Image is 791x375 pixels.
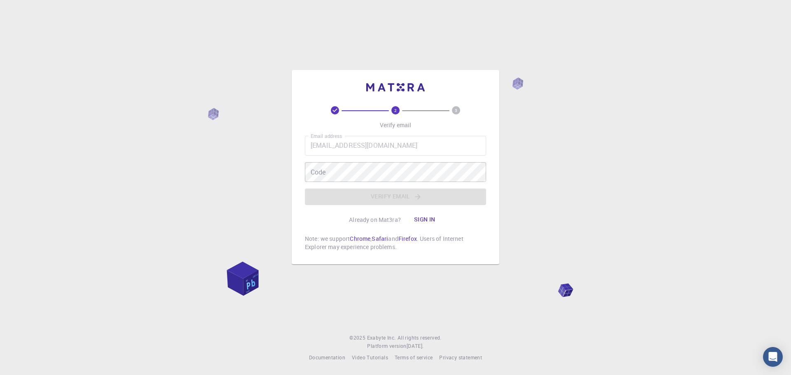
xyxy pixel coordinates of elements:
a: Chrome [350,235,370,242]
span: © 2025 [349,334,367,342]
span: Privacy statement [439,354,482,361]
span: All rights reserved. [398,334,442,342]
a: Terms of service [395,354,433,362]
label: Email address [311,133,342,140]
a: Privacy statement [439,354,482,362]
a: Safari [372,235,388,242]
a: Exabyte Inc. [367,334,396,342]
span: Exabyte Inc. [367,334,396,341]
text: 3 [455,107,457,113]
a: Video Tutorials [352,354,388,362]
div: Open Intercom Messenger [763,347,783,367]
button: Sign in [407,212,442,228]
span: Documentation [309,354,345,361]
p: Already on Mat3ra? [349,216,401,224]
a: [DATE]. [407,342,424,350]
span: Platform version [367,342,406,350]
p: Note: we support , and . Users of Internet Explorer may experience problems. [305,235,486,251]
span: [DATE] . [407,342,424,349]
a: Firefox [398,235,417,242]
a: Documentation [309,354,345,362]
span: Terms of service [395,354,433,361]
text: 2 [394,107,397,113]
p: Verify email [380,121,412,129]
span: Video Tutorials [352,354,388,361]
